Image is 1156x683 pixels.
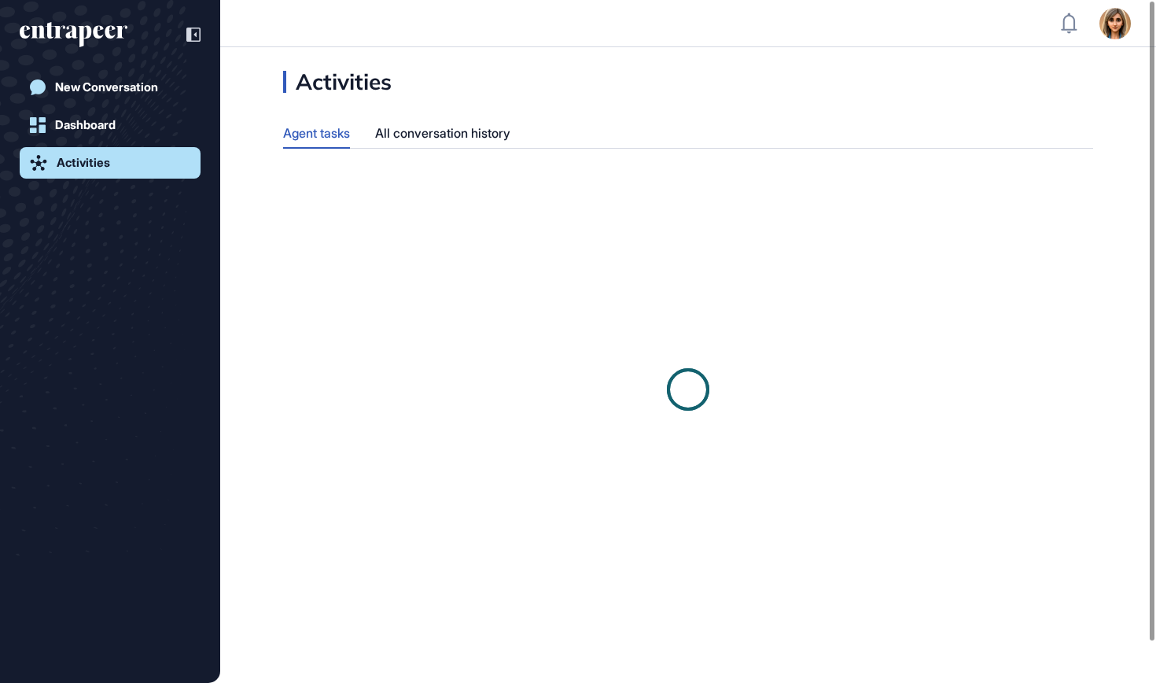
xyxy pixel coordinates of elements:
[57,156,110,170] div: Activities
[375,118,510,149] div: All conversation history
[55,80,158,94] div: New Conversation
[20,147,201,179] a: Activities
[283,71,392,93] div: Activities
[55,118,116,132] div: Dashboard
[283,118,350,147] div: Agent tasks
[20,22,127,47] div: entrapeer-logo
[20,109,201,141] a: Dashboard
[20,72,201,103] a: New Conversation
[1099,8,1131,39] img: user-avatar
